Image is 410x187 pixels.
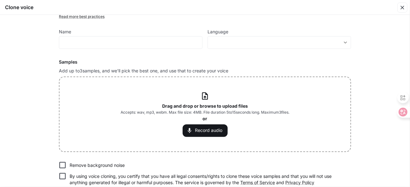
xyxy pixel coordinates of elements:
[70,173,346,186] p: By using voice cloning, you certify that you have all legal consents/rights to clone these voice ...
[59,14,105,19] a: Read more best practices
[59,59,351,65] h6: Samples
[208,30,228,34] p: Language
[5,4,33,11] h5: Clone voice
[162,103,248,109] b: Drag and drop or browse to upload files
[59,68,351,74] p: Add up to 3 samples, and we'll pick the best one, and use that to create your voice
[285,180,314,185] a: Privacy Policy
[240,180,275,185] a: Terms of Service
[121,109,289,116] span: Accepts: wav, mp3, webm. Max file size: 4MB. File duration 5 to 15 seconds long. Maximum 3 files.
[70,162,125,168] p: Remove background noise
[183,124,228,137] button: Record audio
[203,116,208,121] b: or
[59,30,71,34] p: Name
[208,39,351,46] div: ​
